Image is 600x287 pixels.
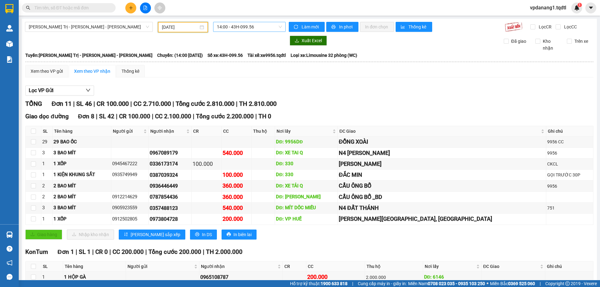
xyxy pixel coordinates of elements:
[92,248,94,255] span: |
[291,52,357,59] span: Loại xe: Limousine 32 phòng (WC)
[203,248,204,255] span: |
[360,22,394,32] button: In đơn chọn
[252,126,275,136] th: Thu hộ
[79,248,91,255] span: SL 1
[585,2,596,13] button: caret-down
[588,5,594,11] span: caret-down
[339,137,545,146] div: ĐỒNG XOÀI
[206,248,242,255] span: TH 2.000.000
[42,182,51,190] div: 2
[222,193,250,201] div: 360.000
[547,183,592,190] div: 9956
[227,232,231,237] span: printer
[119,230,185,240] button: sort-ascending[PERSON_NAME] sắp xếp
[572,38,591,45] span: Trên xe
[547,205,592,211] div: 751
[6,41,13,47] img: warehouse-icon
[207,52,243,59] span: Số xe: 43H-099.56
[124,232,128,237] span: sort-ascending
[53,160,110,168] div: 1 XỐP
[41,126,52,136] th: SL
[331,25,337,30] span: printer
[276,182,337,190] div: DĐ: XE TẢI Q
[193,113,194,120] span: |
[276,138,337,146] div: DĐ: 9956DĐ
[302,37,322,44] span: Xuất Excel
[95,248,108,255] span: CR 0
[239,100,277,107] span: TH 2.810.000
[64,274,125,281] div: 1 HỘP GÀ
[154,2,165,13] button: aim
[53,182,110,190] div: 2 BAO MÍT
[222,149,250,157] div: 540.000
[140,2,151,13] button: file-add
[276,160,337,168] div: DĐ: 330
[196,113,254,120] span: Tổng cước 2.200.000
[222,171,250,179] div: 100.000
[31,68,63,75] div: Xem theo VP gửi
[306,261,365,272] th: CC
[294,25,299,30] span: sync
[157,6,162,10] span: aim
[41,261,63,272] th: SL
[401,25,406,30] span: bar-chart
[25,230,62,240] button: uploadGiao hàng
[74,68,110,75] div: Xem theo VP nhận
[112,160,147,168] div: 0945467222
[358,280,407,287] span: Cung cấp máy in - giấy in:
[547,171,592,178] div: GỌI TRƯỚC 30P
[200,273,281,281] div: 0965108787
[222,230,257,240] button: printerIn biên lai
[509,38,529,45] span: Đã giao
[483,263,539,270] span: ĐC Giao
[202,231,212,238] span: In DS
[125,2,136,13] button: plus
[574,5,580,11] img: icon-new-feature
[487,282,488,285] span: ⚪️
[42,149,51,157] div: 3
[222,215,250,223] div: 200.000
[7,274,12,280] span: message
[321,281,347,286] strong: 1900 633 818
[236,100,237,107] span: |
[276,215,337,223] div: DĐ: VP HUẾ
[52,100,72,107] span: Đơn 11
[129,6,133,10] span: plus
[42,160,51,168] div: 1
[307,273,364,281] div: 200.000
[150,171,190,179] div: 0387039324
[562,23,578,30] span: Lọc CC
[277,128,331,135] span: Nơi lấy
[247,52,286,59] span: Tài xế: xe9956.tqdtl
[339,171,545,179] div: ĐẮC MIN
[112,193,147,201] div: 0912214629
[53,138,110,146] div: 29 BAO ỐC
[150,215,190,223] div: 0973804728
[255,113,257,120] span: |
[295,38,299,43] span: download
[352,280,353,287] span: |
[195,232,199,237] span: printer
[76,248,77,255] span: |
[97,100,129,107] span: CR 100.000
[112,215,147,223] div: 0912502805
[145,248,147,255] span: |
[25,113,69,120] span: Giao dọc đường
[339,160,545,168] div: [PERSON_NAME]
[540,280,541,287] span: |
[42,215,51,223] div: 1
[192,160,220,168] div: 100.000
[222,181,250,190] div: 360.000
[63,261,126,272] th: Tên hàng
[53,215,110,223] div: 1 XỐP
[7,246,12,252] span: question-circle
[339,193,545,201] div: CẦU ÔNG BỐ _BD
[25,100,42,107] span: TỔNG
[7,260,12,266] span: notification
[25,86,94,96] button: Lọc VP Gửi
[190,230,217,240] button: printerIn DS
[78,113,95,120] span: Đơn 8
[424,274,481,281] div: DĐ: 6146
[53,204,110,212] div: 3 BAO MÍT
[131,231,180,238] span: [PERSON_NAME] sắp xếp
